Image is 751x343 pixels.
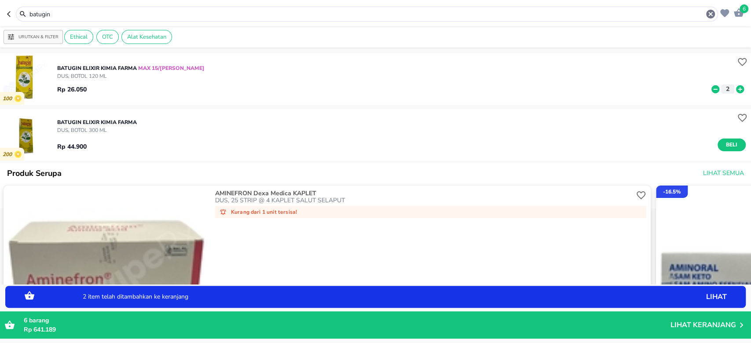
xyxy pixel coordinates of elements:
p: Urutkan & Filter [18,34,59,40]
span: Beli [724,140,739,150]
div: Ethical [64,30,93,44]
p: Rp 26.050 [57,85,87,94]
span: Ethical [65,33,93,41]
p: AMINEFRON Dexa Medica KAPLET [215,190,632,197]
button: Beli [718,139,746,151]
span: Lihat Semua [703,168,744,179]
span: Rp 641.189 [24,325,56,334]
button: 6 [731,5,744,19]
p: 2 [724,84,732,94]
p: DUS, BOTOL 120 ML [57,72,205,80]
span: MAX 15/[PERSON_NAME] [137,65,205,72]
span: Alat Kesehatan [122,33,172,41]
p: BATUGIN ELIXIR Kimia Farma [57,118,137,126]
p: DUS, BOTOL 300 ML [57,126,137,134]
span: 6 [24,316,27,325]
p: barang [24,316,670,325]
p: DUS, 25 STRIP @ 4 KAPLET SALUT SELAPUT [215,197,634,204]
div: OTC [96,30,119,44]
p: 2 item telah ditambahkan ke keranjang [83,294,609,300]
div: Kurang dari 1 unit tersisa! [215,206,646,218]
button: Lihat Semua [700,165,746,182]
p: - 16.5 % [663,188,681,196]
span: OTC [97,33,118,41]
button: 2 [721,84,734,94]
p: 100 [3,95,15,102]
p: 200 [3,151,15,158]
input: Cari 4000+ produk di sini [29,10,705,19]
div: Alat Kesehatan [121,30,172,44]
button: Urutkan & Filter [4,30,63,44]
p: Rp 44.900 [57,142,87,151]
span: 6 [740,4,748,13]
p: BATUGIN ELIXIR Kimia Farma [57,64,205,72]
